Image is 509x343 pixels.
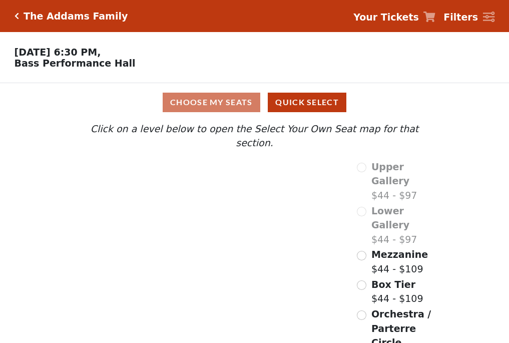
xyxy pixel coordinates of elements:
[353,10,435,25] a: Your Tickets
[371,279,415,290] span: Box Tier
[371,205,409,231] span: Lower Gallery
[371,277,423,306] label: $44 - $109
[119,165,231,192] path: Upper Gallery - Seats Available: 0
[443,10,494,25] a: Filters
[268,93,346,112] button: Quick Select
[371,160,438,203] label: $44 - $97
[15,13,19,20] a: Click here to go back to filters
[371,161,409,187] span: Upper Gallery
[24,11,128,22] h5: The Addams Family
[71,122,438,150] p: Click on a level below to open the Select Your Own Seat map for that section.
[443,12,478,23] strong: Filters
[371,204,438,247] label: $44 - $97
[181,258,295,326] path: Orchestra / Parterre Circle - Seats Available: 147
[371,249,428,260] span: Mezzanine
[128,187,246,224] path: Lower Gallery - Seats Available: 0
[371,247,428,276] label: $44 - $109
[353,12,419,23] strong: Your Tickets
